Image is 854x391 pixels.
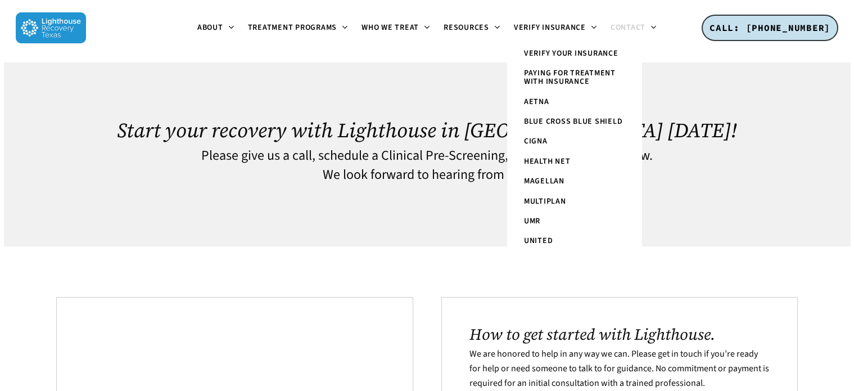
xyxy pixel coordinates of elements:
span: Cigna [524,136,548,147]
a: Magellan [518,172,631,191]
span: Verify Insurance [514,22,586,33]
span: Multiplan [524,196,566,207]
span: Contact [611,22,645,33]
a: Cigna [518,132,631,151]
span: Magellan [524,176,564,187]
h4: Please give us a call, schedule a Clinical Pre-Screening, or fill out the form below. [56,149,798,163]
span: Treatment Programs [248,22,337,33]
a: Verify Insurance [507,24,604,33]
span: Resources [444,22,489,33]
img: Lighthouse Recovery Texas [16,12,86,43]
span: Health Net [524,156,571,167]
a: Verify Your Insurance [518,44,631,64]
a: About [191,24,241,33]
a: Resources [437,24,507,33]
a: UMR [518,212,631,231]
span: UMR [524,215,540,227]
h2: How to get started with Lighthouse. [469,325,769,343]
a: Who We Treat [355,24,437,33]
span: CALL: [PHONE_NUMBER] [710,22,830,33]
a: Treatment Programs [241,24,355,33]
a: Aetna [518,92,631,112]
span: Paying for Treatment with Insurance [524,68,616,87]
a: Paying for Treatment with Insurance [518,64,631,92]
a: CALL: [PHONE_NUMBER] [702,15,838,42]
span: United [524,235,553,246]
span: About [197,22,223,33]
a: Contact [604,24,663,33]
span: Verify Your Insurance [524,48,618,59]
h1: Start your recovery with Lighthouse in [GEOGRAPHIC_DATA] [DATE]! [56,119,798,142]
span: Blue Cross Blue Shield [524,116,623,127]
span: Aetna [524,96,549,107]
span: Who We Treat [362,22,419,33]
span: We are honored to help in any way we can. Please get in touch if you’re ready for help or need so... [469,348,769,389]
a: Blue Cross Blue Shield [518,112,631,132]
h4: We look forward to hearing from you! [56,168,798,182]
a: Multiplan [518,192,631,212]
a: Health Net [518,152,631,172]
a: United [518,231,631,251]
